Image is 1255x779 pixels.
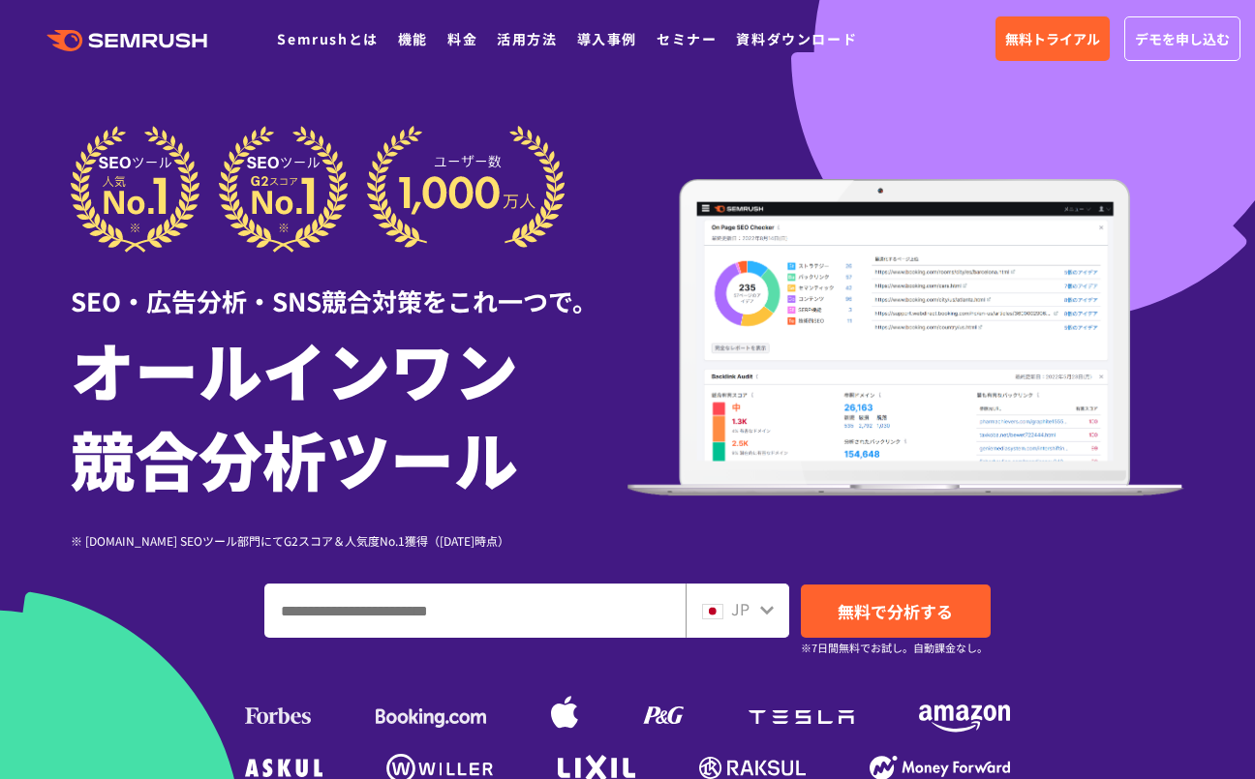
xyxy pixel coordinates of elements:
[736,29,857,48] a: 資料ダウンロード
[265,584,685,637] input: ドメイン、キーワードまたはURLを入力してください
[447,29,477,48] a: 料金
[71,531,627,550] div: ※ [DOMAIN_NAME] SEOツール部門にてG2スコア＆人気度No.1獲得（[DATE]時点）
[801,639,988,657] small: ※7日間無料でお試し。自動課金なし。
[657,29,717,48] a: セミナー
[731,597,750,620] span: JP
[277,29,378,48] a: Semrushとは
[497,29,557,48] a: 活用方法
[71,324,627,502] h1: オールインワン 競合分析ツール
[398,29,428,48] a: 機能
[995,16,1110,61] a: 無料トライアル
[1135,28,1230,49] span: デモを申し込む
[1124,16,1240,61] a: デモを申し込む
[838,599,953,623] span: 無料で分析する
[801,584,991,638] a: 無料で分析する
[577,29,637,48] a: 導入事例
[71,253,627,319] div: SEO・広告分析・SNS競合対策をこれ一つで。
[1005,28,1100,49] span: 無料トライアル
